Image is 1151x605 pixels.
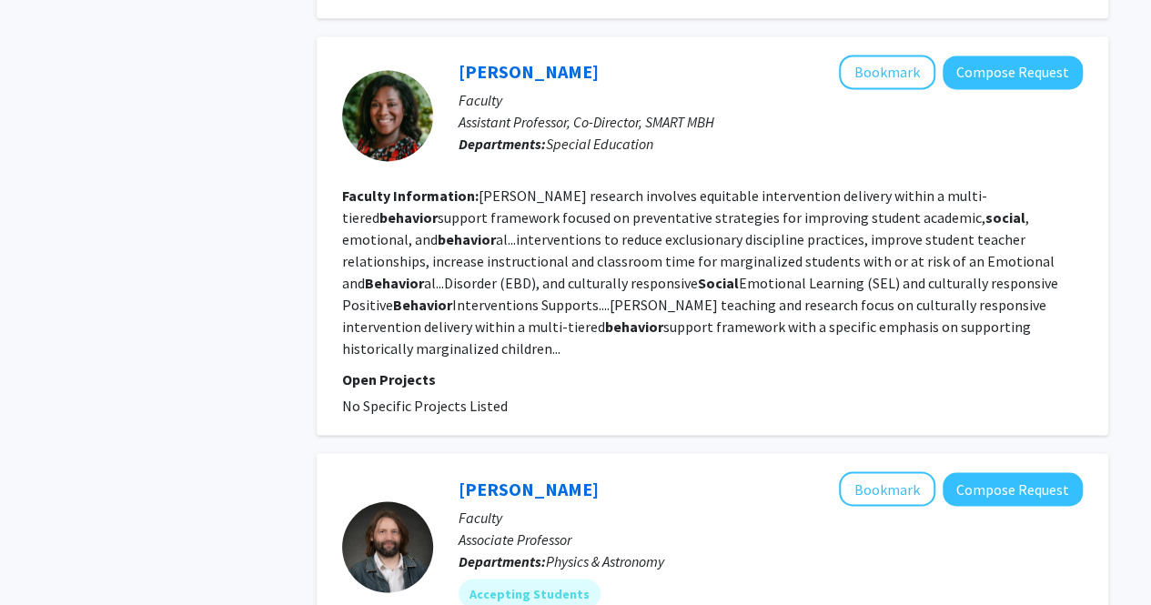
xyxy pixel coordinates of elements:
[943,55,1083,89] button: Compose Request to Aaron Campbell
[393,296,452,314] b: Behavior
[459,60,599,83] a: [PERSON_NAME]
[459,506,1083,528] p: Faculty
[438,230,496,248] b: behavior
[342,368,1083,390] p: Open Projects
[342,187,1058,358] fg-read-more: [PERSON_NAME] research involves equitable intervention delivery within a multi-tiered support fra...
[546,551,664,570] span: Physics & Astronomy
[839,55,935,89] button: Add Aaron Campbell to Bookmarks
[839,471,935,506] button: Add Wouter Montfrooij to Bookmarks
[14,523,77,591] iframe: Chat
[459,135,546,153] b: Departments:
[605,318,663,336] b: behavior
[459,111,1083,133] p: Assistant Professor, Co-Director, SMART MBH
[459,551,546,570] b: Departments:
[379,208,438,227] b: behavior
[342,397,508,415] span: No Specific Projects Listed
[459,528,1083,550] p: Associate Professor
[546,135,653,153] span: Special Education
[459,89,1083,111] p: Faculty
[985,208,1025,227] b: social
[698,274,739,292] b: Social
[459,477,599,499] a: [PERSON_NAME]
[943,472,1083,506] button: Compose Request to Wouter Montfrooij
[365,274,424,292] b: Behavior
[342,187,479,205] b: Faculty Information:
